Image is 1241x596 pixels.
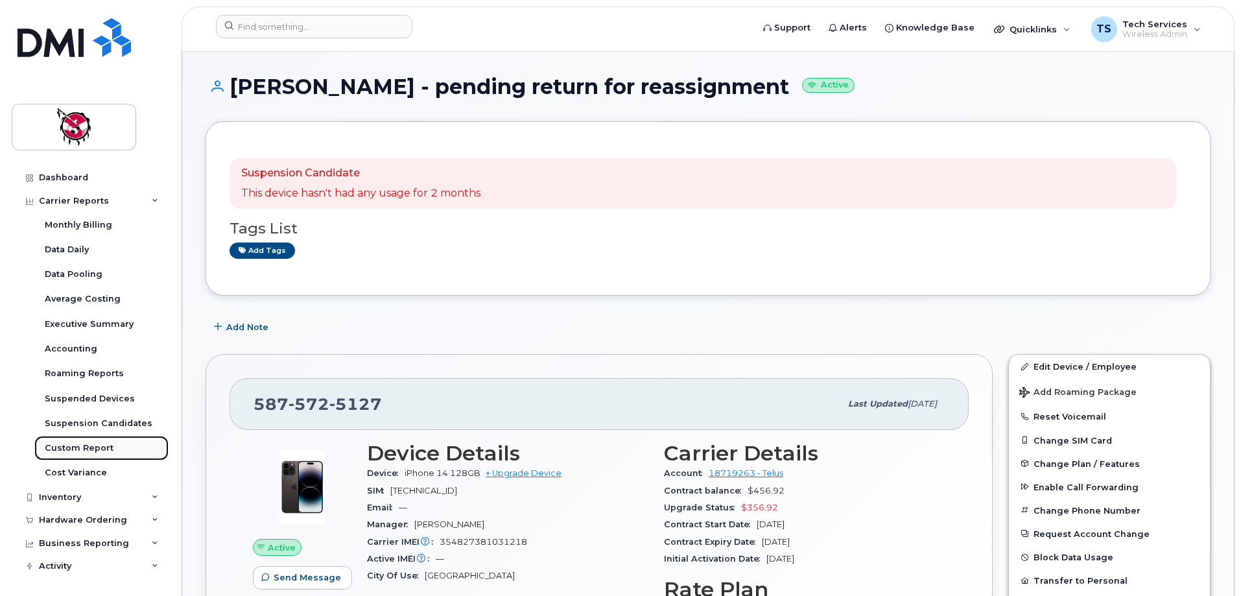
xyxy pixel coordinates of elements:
span: Send Message [274,571,341,584]
span: $356.92 [741,503,778,512]
button: Change Phone Number [1009,499,1210,522]
small: Active [802,78,855,93]
span: [DATE] [762,537,790,547]
span: Device [367,468,405,478]
span: 572 [289,394,329,414]
span: Active IMEI [367,554,436,564]
span: [GEOGRAPHIC_DATA] [425,571,515,580]
button: Enable Call Forwarding [1009,475,1210,499]
span: Account [664,468,709,478]
button: Send Message [253,566,352,590]
button: Change SIM Card [1009,429,1210,452]
span: SIM [367,486,390,495]
span: Active [268,542,296,554]
span: Initial Activation Date [664,554,766,564]
span: 587 [254,394,382,414]
h3: Tags List [230,221,1187,237]
span: — [399,503,407,512]
span: [DATE] [908,399,937,409]
span: Email [367,503,399,512]
span: Contract balance [664,486,748,495]
a: Add tags [230,243,295,259]
span: — [436,554,444,564]
h3: Device Details [367,442,648,465]
span: Change Plan / Features [1034,459,1140,468]
span: Enable Call Forwarding [1034,482,1139,492]
span: Last updated [848,399,908,409]
a: + Upgrade Device [486,468,561,478]
span: Add Note [226,321,268,333]
a: 18719263 - Telus [709,468,783,478]
button: Block Data Usage [1009,545,1210,569]
span: [DATE] [757,519,785,529]
span: Manager [367,519,414,529]
span: Carrier IMEI [367,537,440,547]
span: $456.92 [748,486,785,495]
span: Contract Expiry Date [664,537,762,547]
span: 5127 [329,394,382,414]
p: This device hasn't had any usage for 2 months [241,186,480,201]
p: Suspension Candidate [241,166,480,181]
h3: Carrier Details [664,442,945,465]
button: Reset Voicemail [1009,405,1210,428]
span: Upgrade Status [664,503,741,512]
h1: [PERSON_NAME] - pending return for reassignment [206,75,1211,98]
span: Add Roaming Package [1019,387,1137,399]
button: Transfer to Personal [1009,569,1210,592]
span: [PERSON_NAME] [414,519,484,529]
span: City Of Use [367,571,425,580]
iframe: Messenger Launcher [1185,540,1231,586]
button: Add Roaming Package [1009,378,1210,405]
span: [DATE] [766,554,794,564]
a: Edit Device / Employee [1009,355,1210,378]
button: Add Note [206,315,279,339]
span: [TECHNICAL_ID] [390,486,457,495]
span: 354827381031218 [440,537,527,547]
button: Change Plan / Features [1009,452,1210,475]
img: image20231002-4137094-12l9yso.jpeg [263,448,341,526]
span: Contract Start Date [664,519,757,529]
button: Request Account Change [1009,522,1210,545]
span: iPhone 14 128GB [405,468,480,478]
